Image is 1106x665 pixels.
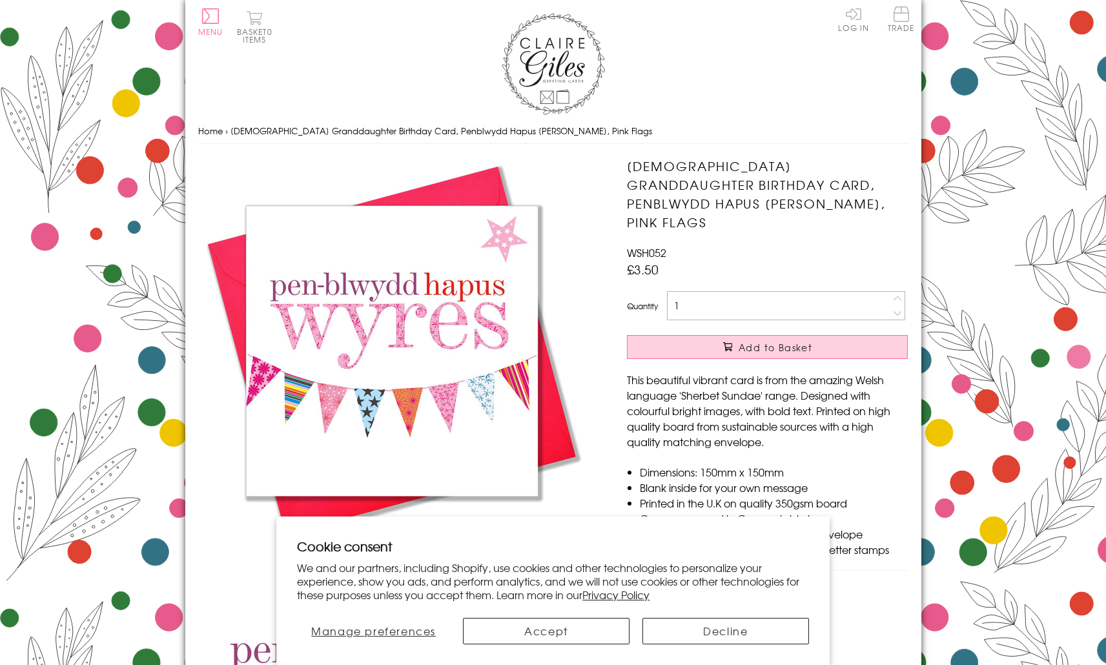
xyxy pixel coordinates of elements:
button: Basket0 items [237,10,272,43]
span: Manage preferences [311,623,436,639]
button: Add to Basket [627,335,908,359]
span: WSH052 [627,245,666,260]
span: › [225,125,228,137]
li: Printed in the U.K on quality 350gsm board [640,495,908,511]
button: Manage preferences [297,618,450,644]
li: Comes wrapped in Compostable bag [640,511,908,526]
a: Log In [838,6,869,32]
span: £3.50 [627,260,659,278]
a: Trade [888,6,915,34]
span: Add to Basket [739,341,812,354]
img: Claire Giles Greetings Cards [502,13,605,115]
li: Blank inside for your own message [640,480,908,495]
button: Decline [642,618,809,644]
li: Dimensions: 150mm x 150mm [640,464,908,480]
nav: breadcrumbs [198,118,908,145]
label: Quantity [627,300,658,312]
a: Home [198,125,223,137]
button: Menu [198,8,223,36]
p: We and our partners, including Shopify, use cookies and other technologies to personalize your ex... [297,561,809,601]
span: 0 items [243,26,272,45]
span: Menu [198,26,223,37]
h2: Cookie consent [297,537,809,555]
a: Privacy Policy [582,587,650,602]
button: Accept [463,618,630,644]
span: [DEMOGRAPHIC_DATA] Granddaughter Birthday Card, Penblwydd Hapus [PERSON_NAME], Pink Flags [230,125,652,137]
p: This beautiful vibrant card is from the amazing Welsh language 'Sherbet Sundae' range. Designed w... [627,372,908,449]
img: Welsh Granddaughter Birthday Card, Penblwydd Hapus Wyres, Pink Flags [198,157,586,544]
h1: [DEMOGRAPHIC_DATA] Granddaughter Birthday Card, Penblwydd Hapus [PERSON_NAME], Pink Flags [627,157,908,231]
span: Trade [888,6,915,32]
